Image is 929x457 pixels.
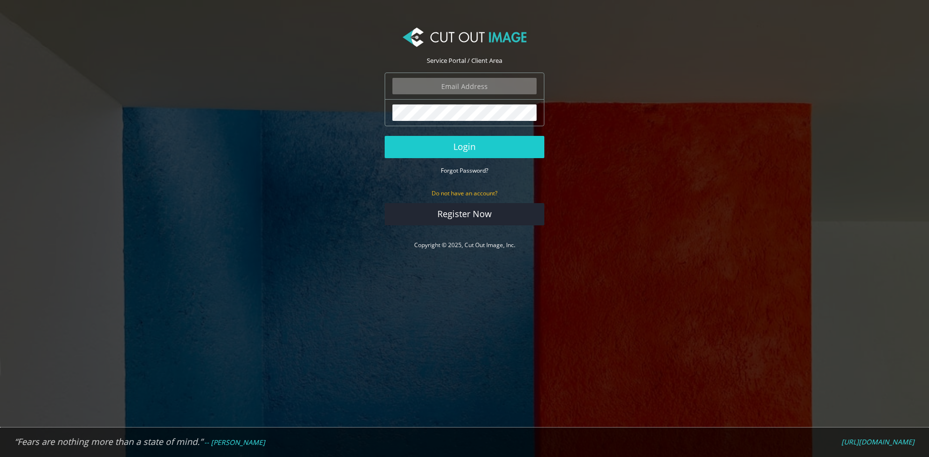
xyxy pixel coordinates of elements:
[841,437,914,446] em: [URL][DOMAIN_NAME]
[385,203,544,225] a: Register Now
[385,136,544,158] button: Login
[432,189,497,197] small: Do not have an account?
[841,438,914,446] a: [URL][DOMAIN_NAME]
[392,78,537,94] input: Email Address
[441,166,488,175] a: Forgot Password?
[15,436,203,447] em: “Fears are nothing more than a state of mind.”
[204,438,265,447] em: -- [PERSON_NAME]
[403,28,526,47] img: Cut Out Image
[414,241,515,249] a: Copyright © 2025, Cut Out Image, Inc.
[427,56,502,65] span: Service Portal / Client Area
